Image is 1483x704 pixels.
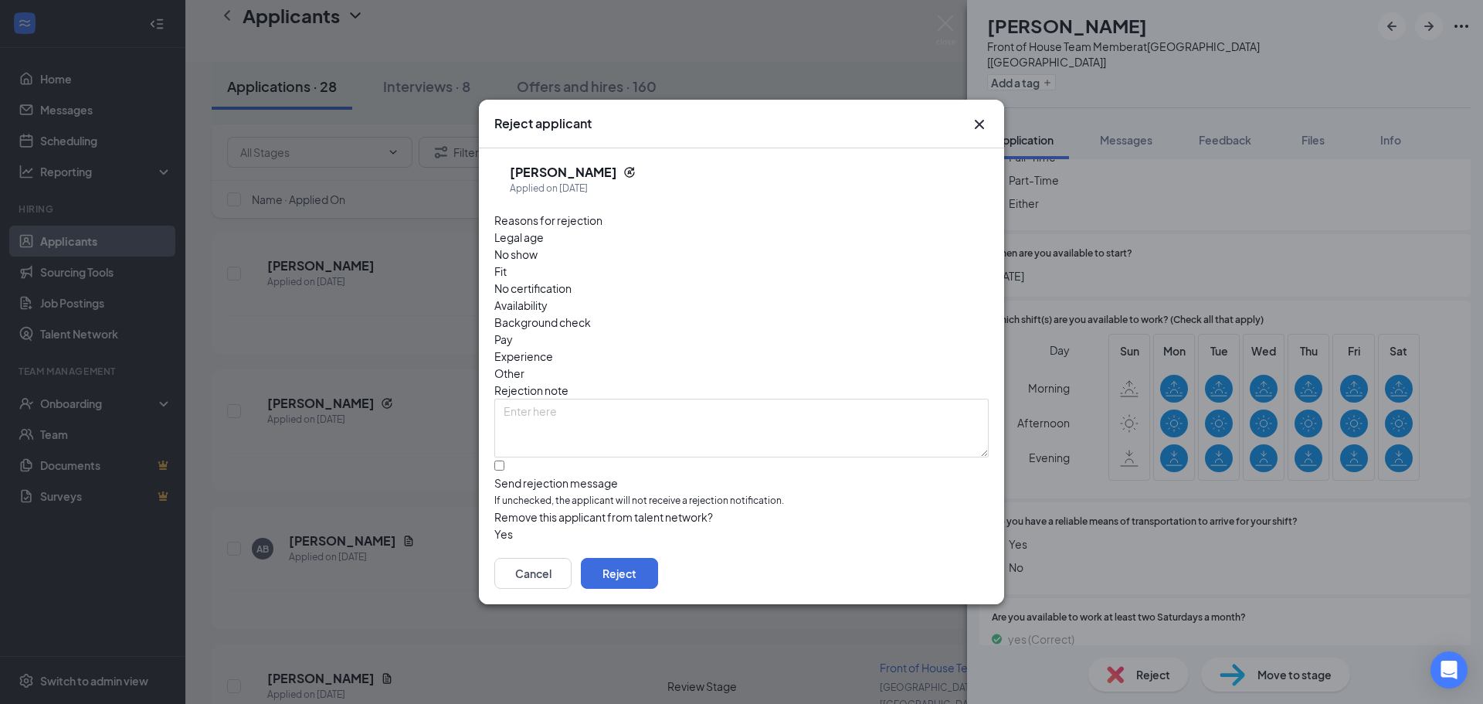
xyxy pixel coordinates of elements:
h5: [PERSON_NAME] [510,164,617,181]
span: Remove this applicant from talent network? [494,510,713,524]
button: Reject [581,558,658,589]
button: Close [970,115,989,134]
svg: Reapply [623,166,636,179]
button: Cancel [494,558,572,589]
span: Legal age [494,229,544,246]
span: No certification [494,280,572,297]
span: Background check [494,314,591,331]
span: Rejection note [494,383,568,397]
div: Send rejection message [494,475,989,491]
span: Reasons for rejection [494,213,602,227]
span: Other [494,365,524,382]
span: No show [494,246,538,263]
span: If unchecked, the applicant will not receive a rejection notification. [494,494,989,508]
span: Availability [494,297,548,314]
span: Fit [494,263,507,280]
input: Send rejection messageIf unchecked, the applicant will not receive a rejection notification. [494,461,504,471]
h3: Reject applicant [494,115,592,132]
span: Pay [494,331,513,348]
span: Experience [494,348,553,365]
div: Open Intercom Messenger [1430,651,1468,689]
div: Applied on [DATE] [510,181,636,196]
span: Yes [494,525,513,542]
svg: Cross [970,115,989,134]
